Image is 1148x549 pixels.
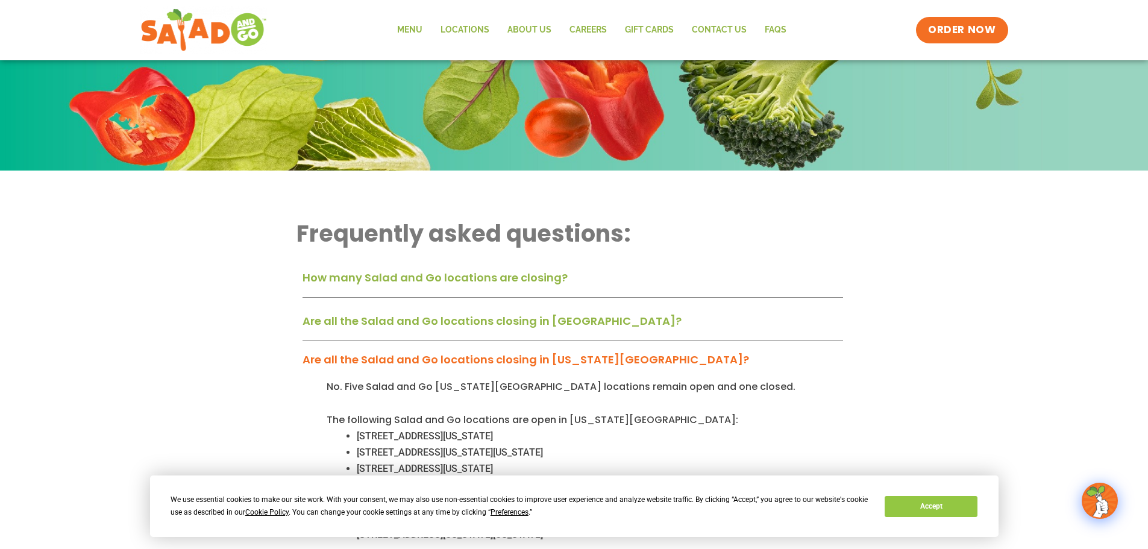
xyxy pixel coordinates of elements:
a: Are all the Salad and Go locations closing in [GEOGRAPHIC_DATA]? [303,313,682,328]
span: Cookie Policy [245,508,289,516]
a: GIFT CARDS [616,16,683,44]
div: Cookie Consent Prompt [150,475,999,537]
span: The following Salad and Go locations are open in [US_STATE][GEOGRAPHIC_DATA]: [327,413,738,427]
a: ORDER NOW [916,17,1008,43]
span: [STREET_ADDRESS][US_STATE] [357,430,493,442]
a: Careers [560,16,616,44]
span: ORDER NOW [928,23,996,37]
img: new-SAG-logo-768×292 [140,6,268,54]
a: Menu [388,16,431,44]
nav: Menu [388,16,795,44]
div: How many Salad and Go locations are closing? [303,266,843,298]
span: [STREET_ADDRESS][US_STATE] [357,463,493,474]
div: We use essential cookies to make our site work. With your consent, we may also use non-essential ... [171,494,870,519]
div: Are all the Salad and Go locations closing in [US_STATE][GEOGRAPHIC_DATA]? [303,348,843,379]
span: [STREET_ADDRESS][US_STATE][US_STATE] [357,447,543,458]
span: No. Five Salad and Go [US_STATE][GEOGRAPHIC_DATA] locations remain open and one closed. [327,380,795,394]
h2: Frequently asked questions: [296,219,849,248]
a: How many Salad and Go locations are closing? [303,270,568,285]
span: [STREET_ADDRESS][US_STATE][US_STATE] [357,529,543,540]
a: About Us [498,16,560,44]
span: Preferences [491,508,529,516]
div: Are all the Salad and Go locations closing in [GEOGRAPHIC_DATA]? [303,310,843,341]
a: Contact Us [683,16,756,44]
a: Are all the Salad and Go locations closing in [US_STATE][GEOGRAPHIC_DATA]? [303,352,749,367]
img: wpChatIcon [1083,484,1117,518]
a: FAQs [756,16,795,44]
button: Accept [885,496,977,517]
a: Locations [431,16,498,44]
